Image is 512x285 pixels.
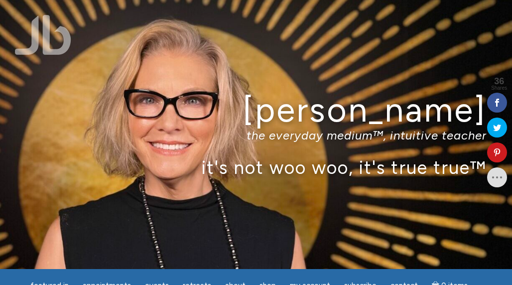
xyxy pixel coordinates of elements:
[15,15,71,55] img: Jamie Butler. The Everyday Medium
[25,128,486,142] p: the everyday medium™, intuitive teacher
[491,86,507,91] span: Shares
[25,156,486,178] p: it's not woo woo, it's true true™
[491,77,507,86] span: 36
[25,91,486,129] h1: [PERSON_NAME]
